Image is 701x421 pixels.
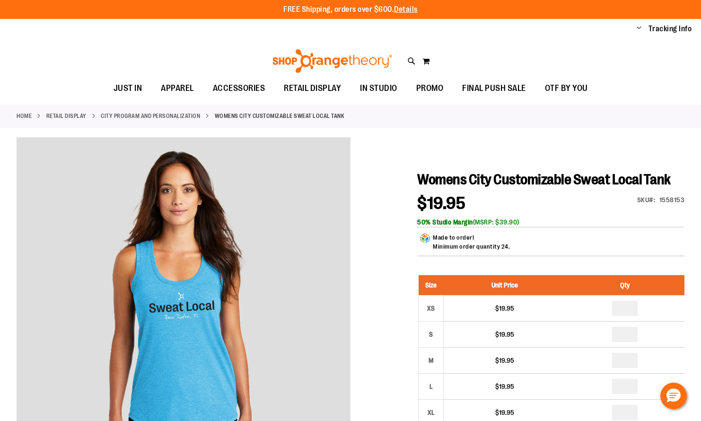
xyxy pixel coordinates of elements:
img: Shop Orangetheory [271,49,394,73]
a: CITY PROGRAM AND PERSONALIZATION [101,112,200,120]
span: FINAL PUSH SALE [462,78,526,99]
a: APPAREL [151,78,203,99]
span: $19.95 [417,194,465,213]
p: FREE Shipping, orders over $600. [283,4,418,15]
th: Size [419,275,444,296]
a: Tracking Info [648,24,692,34]
a: RETAIL DISPLAY [46,112,87,120]
a: Details [394,5,418,14]
div: $19.95 [448,356,561,365]
span: IN STUDIO [360,78,397,99]
div: XS [424,301,438,315]
div: Made to order! [433,233,510,256]
div: XL [424,405,438,420]
button: Hello, have a question? Let’s chat. [660,383,687,409]
a: PROMO [407,78,453,99]
a: ACCESSORIES [203,78,275,99]
span: ACCESSORIES [213,78,265,99]
div: $19.95 [448,304,561,313]
th: Unit Price [444,275,566,296]
div: S [424,327,438,341]
div: 1558153 [659,195,685,205]
span: Womens City Customizable Sweat Local Tank [417,171,671,188]
a: RETAIL DISPLAY [274,78,350,99]
strong: Womens City Customizable Sweat Local Tank [215,112,344,120]
div: L [424,379,438,394]
div: $19.95 [448,330,561,339]
a: OTF BY YOU [535,78,597,99]
span: RETAIL DISPLAY [284,78,341,99]
span: OTF BY YOU [545,78,588,99]
div: (MSRP: $39.90) [417,217,684,227]
p: Minimum order quantity 24. [433,242,510,251]
a: JUST IN [104,78,152,99]
div: $19.95 [448,382,561,391]
button: Account menu [637,24,641,34]
th: Qty [566,275,684,296]
a: FINAL PUSH SALE [453,78,535,99]
a: IN STUDIO [350,78,407,99]
div: M [424,353,438,367]
span: APPAREL [161,78,194,99]
strong: SKU [637,196,656,204]
b: 50% Studio Margin [417,218,473,226]
div: $19.95 [448,408,561,417]
span: PROMO [416,78,444,99]
span: JUST IN [114,78,142,99]
a: Home [17,112,32,120]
